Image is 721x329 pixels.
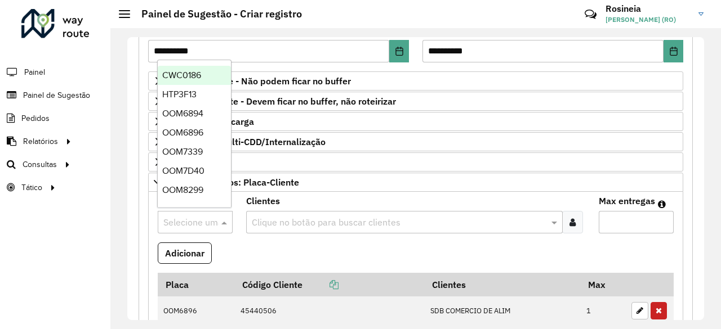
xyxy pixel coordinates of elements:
span: OOM6896 [162,128,203,137]
td: SDB COMERCIO DE ALIM [425,296,581,326]
span: Painel de Sugestão [23,89,90,101]
td: OOM6896 [158,296,235,326]
span: Preservar Cliente - Devem ficar no buffer, não roteirizar [167,97,396,106]
td: 45440506 [235,296,425,326]
span: OOM8299 [162,185,203,195]
a: Priorizar Cliente - Não podem ficar no buffer [148,71,683,91]
span: Tático [21,182,42,193]
label: Max entregas [599,194,655,208]
span: OOM7D40 [162,166,204,175]
button: Choose Date [389,40,409,62]
span: Priorizar Cliente - Não podem ficar no buffer [167,76,351,85]
span: CWC0186 [162,70,201,80]
th: Clientes [425,273,581,296]
a: Contato Rápido [578,2,603,26]
a: Mapas Sugeridos: Placa-Cliente [148,173,683,192]
th: Placa [158,273,235,296]
span: Relatórios [23,136,58,147]
th: Max [581,273,626,296]
span: [PERSON_NAME] (RO) [606,15,690,25]
button: Choose Date [664,40,683,62]
em: Máximo de clientes que serão colocados na mesma rota com os clientes informados [658,200,666,209]
span: Pedidos [21,112,50,124]
span: OOM6894 [162,109,203,118]
a: Cliente Retira [148,152,683,172]
a: Cliente para Recarga [148,112,683,131]
a: Cliente para Multi-CDD/Internalização [148,132,683,151]
label: Clientes [246,194,280,208]
h3: Rosineia [606,3,690,14]
ng-dropdown-panel: Options list [157,60,232,208]
th: Código Cliente [235,273,425,296]
span: Mapas Sugeridos: Placa-Cliente [167,178,299,187]
h2: Painel de Sugestão - Criar registro [130,8,302,20]
td: 1 [581,296,626,326]
span: Painel [24,66,45,78]
span: HTP3F13 [162,89,197,99]
span: Consultas [23,159,57,170]
button: Adicionar [158,242,212,264]
span: OOM7339 [162,147,203,156]
a: Copiar [302,279,339,290]
span: Cliente para Multi-CDD/Internalização [167,137,326,146]
a: Preservar Cliente - Devem ficar no buffer, não roteirizar [148,92,683,111]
